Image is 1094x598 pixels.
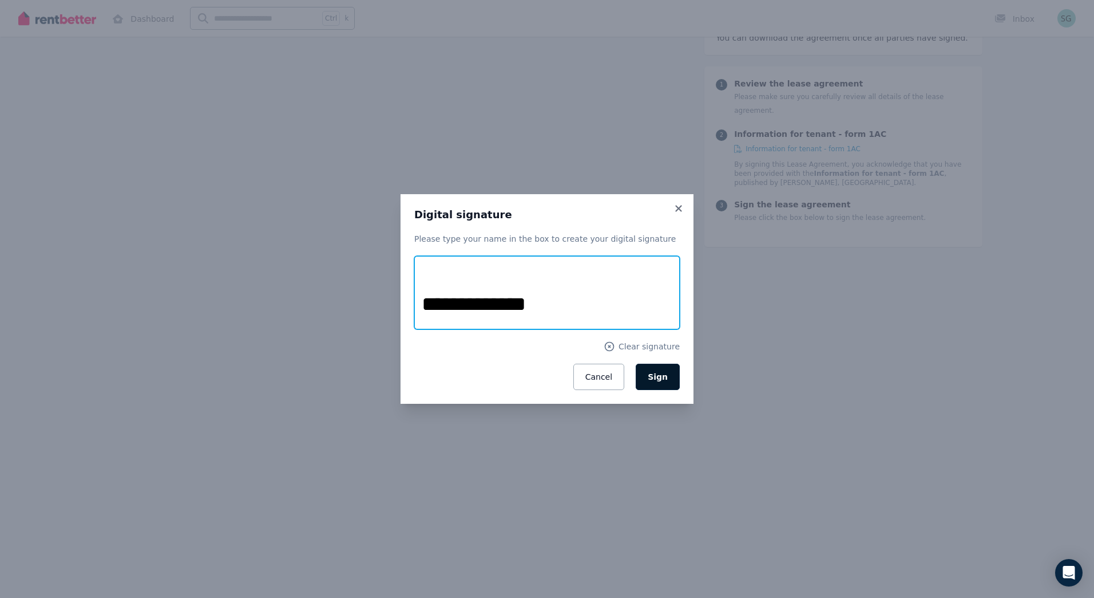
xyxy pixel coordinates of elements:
p: Please type your name in the box to create your digital signature [414,233,680,245]
h3: Digital signature [414,208,680,222]
span: Sign [648,372,668,381]
span: Clear signature [619,341,680,352]
div: Open Intercom Messenger [1055,559,1083,587]
button: Sign [636,364,680,390]
button: Cancel [573,364,624,390]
